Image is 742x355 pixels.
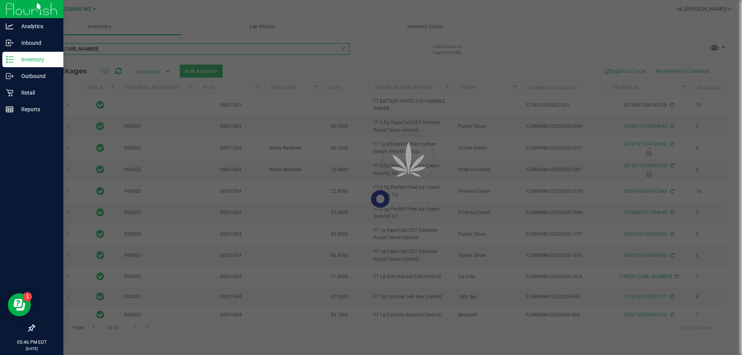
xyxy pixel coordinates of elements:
[6,105,14,113] inline-svg: Reports
[3,339,60,346] p: 05:46 PM EDT
[3,346,60,352] p: [DATE]
[8,293,31,316] iframe: Resource center
[14,71,60,81] p: Outbound
[14,88,60,97] p: Retail
[6,22,14,30] inline-svg: Analytics
[6,89,14,97] inline-svg: Retail
[6,56,14,63] inline-svg: Inventory
[14,38,60,48] p: Inbound
[6,72,14,80] inline-svg: Outbound
[6,39,14,47] inline-svg: Inbound
[23,292,32,301] iframe: Resource center unread badge
[14,55,60,64] p: Inventory
[14,22,60,31] p: Analytics
[14,105,60,114] p: Reports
